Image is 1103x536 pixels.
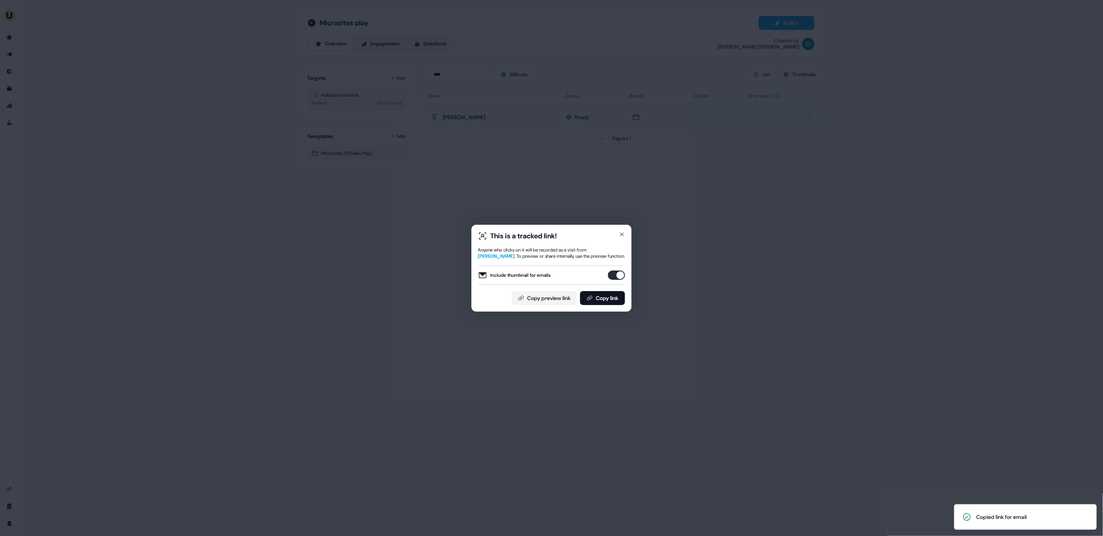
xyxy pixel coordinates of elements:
[976,513,1027,521] div: Copied link for email
[491,231,557,241] div: This is a tracked link!
[478,247,625,259] div: Anyone who clicks on it will be recorded as a visit from . To preview or share internally, use th...
[478,271,551,280] label: Include thumbnail for emails
[478,253,515,259] span: [PERSON_NAME]
[580,291,625,305] button: Copy link
[512,291,577,305] button: Copy preview link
